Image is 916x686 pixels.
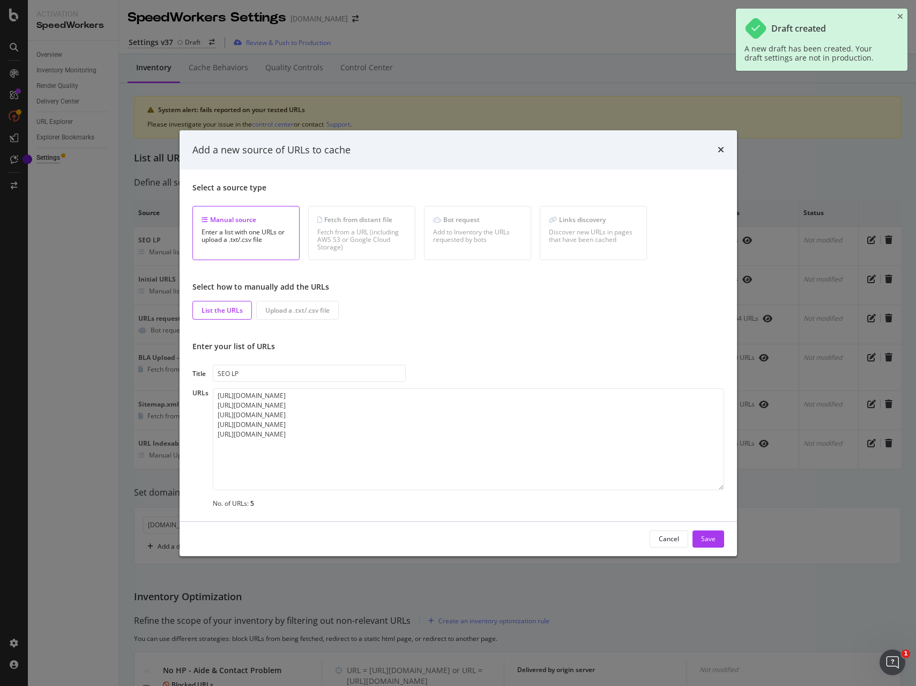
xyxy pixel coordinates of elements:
div: 5 [250,499,254,508]
div: Add to Inventory the URLs requested by bots [433,228,522,244]
div: Select a source type [192,182,724,193]
div: Upload a .txt/.csv file [265,306,330,315]
div: Add a new source of URLs to cache [192,143,351,157]
div: URLs [192,388,208,508]
div: modal [180,130,737,556]
button: Cancel [650,530,688,548]
div: Discover new URLs in pages that have been cached [549,228,638,244]
div: Title [192,369,208,378]
div: Fetch from a URL (including AWS S3 or Google Cloud Storage) [317,228,406,251]
textarea: [URL][DOMAIN_NAME] [URL][DOMAIN_NAME] [URL][DOMAIN_NAME] [URL][DOMAIN_NAME] [URL][DOMAIN_NAME] [213,388,724,490]
div: times [718,143,724,157]
div: Links discovery [549,215,638,224]
div: Enter a list with one URLs or upload a .txt/.csv file [202,228,291,244]
span: 1 [902,650,910,658]
div: Fetch from distant file [317,215,406,224]
div: Cancel [659,534,679,543]
div: Manual source [202,215,291,224]
div: A new draft has been created. Your draft settings are not in production. [744,44,888,62]
div: Select how to manually add the URLs [192,282,724,292]
div: No. of URLs: [213,499,724,508]
iframe: Intercom live chat [880,650,905,675]
button: Save [692,530,724,548]
div: close toast [897,13,903,20]
div: Bot request [433,215,522,224]
div: Enter your list of URLs [192,341,724,352]
div: List the URLs [202,306,243,315]
div: Save [701,534,716,543]
div: Draft created [771,24,826,34]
